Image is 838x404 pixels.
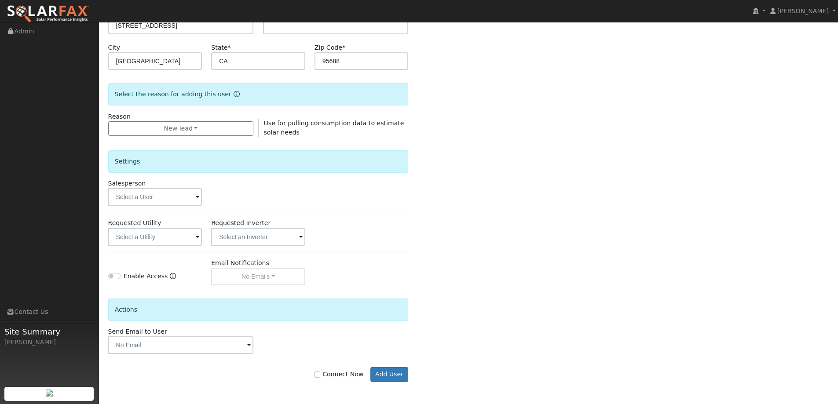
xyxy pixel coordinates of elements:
div: Actions [108,298,409,321]
label: Email Notifications [211,258,269,268]
span: [PERSON_NAME] [777,7,829,15]
div: Settings [108,150,409,173]
input: Select a Utility [108,228,202,246]
label: City [108,43,121,52]
img: SolarFax [7,5,89,23]
a: Enable Access [170,272,176,285]
div: [PERSON_NAME] [4,338,94,347]
span: Use for pulling consumption data to estimate solar needs [264,120,404,136]
label: Salesperson [108,179,146,188]
span: Required [227,44,231,51]
label: Zip Code [315,43,345,52]
label: Reason [108,112,131,121]
span: Required [342,44,345,51]
img: retrieve [46,389,53,397]
div: Select the reason for adding this user [108,83,409,106]
label: Enable Access [124,272,168,281]
a: Reason for new user [231,91,240,98]
input: No Email [108,336,254,354]
button: New lead [108,121,254,136]
label: Requested Utility [108,218,161,228]
input: Connect Now [314,371,320,378]
input: Select a User [108,188,202,206]
span: Site Summary [4,326,94,338]
label: Connect Now [314,370,363,379]
button: Add User [370,367,409,382]
input: Select an Inverter [211,228,305,246]
label: Send Email to User [108,327,167,336]
label: State [211,43,231,52]
label: Requested Inverter [211,218,271,228]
